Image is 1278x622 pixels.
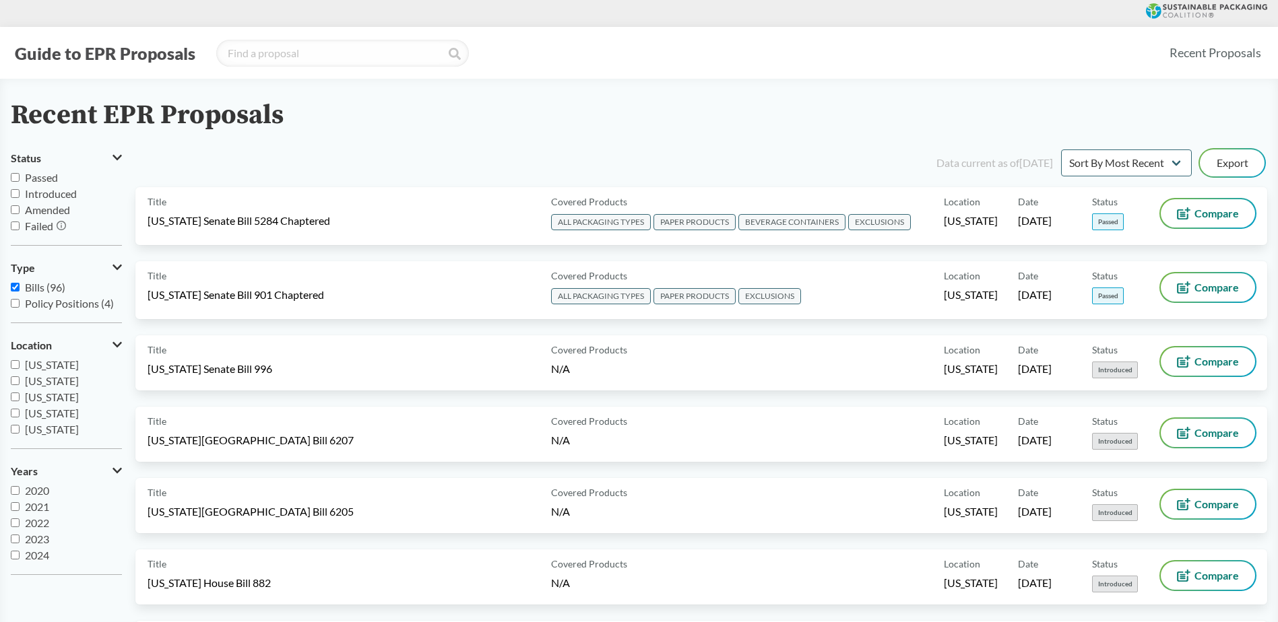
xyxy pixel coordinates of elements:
span: 2020 [25,484,49,497]
span: Title [148,269,166,283]
span: Failed [25,219,53,232]
span: Location [944,343,980,357]
h2: Recent EPR Proposals [11,100,284,131]
span: [US_STATE] Senate Bill 996 [148,361,272,376]
span: Location [944,485,980,499]
span: Status [1092,343,1118,357]
span: Covered Products [551,414,627,428]
button: Type [11,256,122,279]
span: [US_STATE] Senate Bill 901 Chaptered [148,287,324,302]
span: N/A [551,505,570,518]
span: Location [944,269,980,283]
span: Covered Products [551,343,627,357]
span: [DATE] [1018,433,1052,448]
span: Compare [1194,499,1239,510]
input: 2020 [11,486,20,495]
span: [US_STATE][GEOGRAPHIC_DATA] Bill 6207 [148,433,354,448]
span: Date [1018,195,1038,209]
input: 2024 [11,551,20,559]
span: EXCLUSIONS [738,288,801,304]
span: 2021 [25,500,49,513]
span: Title [148,195,166,209]
span: Date [1018,557,1038,571]
span: [US_STATE] House Bill 882 [148,576,271,590]
span: 2022 [25,516,49,529]
button: Compare [1161,347,1255,376]
span: [US_STATE] [25,374,79,387]
span: [US_STATE] Senate Bill 5284 Chaptered [148,213,330,228]
span: Covered Products [551,485,627,499]
span: Passed [1092,213,1124,230]
span: [US_STATE] [944,576,998,590]
span: PAPER PRODUCTS [653,288,736,304]
input: Find a proposal [216,40,469,67]
input: [US_STATE] [11,376,20,385]
span: Introduced [25,187,77,200]
button: Compare [1161,273,1255,302]
button: Status [11,147,122,170]
span: Location [944,414,980,428]
input: Passed [11,173,20,182]
span: Status [1092,269,1118,283]
span: Status [11,152,41,164]
span: Date [1018,485,1038,499]
span: Status [1092,485,1118,499]
span: Covered Products [551,195,627,209]
span: Years [11,465,38,477]
span: Title [148,414,166,428]
span: EXCLUSIONS [848,214,911,230]
a: Recent Proposals [1163,38,1267,68]
span: Location [944,195,980,209]
button: Guide to EPR Proposals [11,42,199,64]
span: Date [1018,269,1038,283]
span: N/A [551,576,570,589]
button: Export [1200,149,1265,176]
button: Compare [1161,490,1255,518]
span: Location [944,557,980,571]
input: [US_STATE] [11,409,20,417]
span: N/A [551,362,570,375]
span: Introduced [1092,361,1138,378]
span: [DATE] [1018,504,1052,519]
button: Years [11,460,122,483]
span: [US_STATE] [944,213,998,228]
span: Passed [25,171,58,184]
span: [US_STATE] [944,361,998,376]
input: Policy Positions (4) [11,299,20,308]
span: Covered Products [551,557,627,571]
span: Policy Positions (4) [25,297,114,310]
input: 2023 [11,534,20,543]
span: Compare [1194,427,1239,438]
span: Location [11,339,52,351]
button: Compare [1161,419,1255,447]
input: Failed [11,221,20,230]
span: Title [148,557,166,571]
span: [US_STATE] [944,504,998,519]
span: 2023 [25,532,49,545]
span: ALL PACKAGING TYPES [551,214,651,230]
span: [US_STATE] [944,433,998,448]
span: Amended [25,203,70,216]
span: Compare [1194,570,1239,581]
span: [US_STATE] [25,390,79,403]
span: [US_STATE] [25,407,79,419]
span: Compare [1194,356,1239,367]
span: Introduced [1092,576,1138,592]
span: Date [1018,414,1038,428]
span: Status [1092,414,1118,428]
input: 2021 [11,502,20,511]
button: Location [11,334,122,357]
span: Passed [1092,287,1124,304]
span: Bills (96) [25,281,65,293]
input: Introduced [11,189,20,198]
span: Status [1092,557,1118,571]
span: Title [148,485,166,499]
div: Data current as of [DATE] [936,155,1053,171]
span: Covered Products [551,269,627,283]
span: Compare [1194,282,1239,293]
span: Title [148,343,166,357]
span: Introduced [1092,504,1138,521]
span: BEVERAGE CONTAINERS [738,214,845,230]
button: Compare [1161,561,1255,590]
input: 2022 [11,518,20,527]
